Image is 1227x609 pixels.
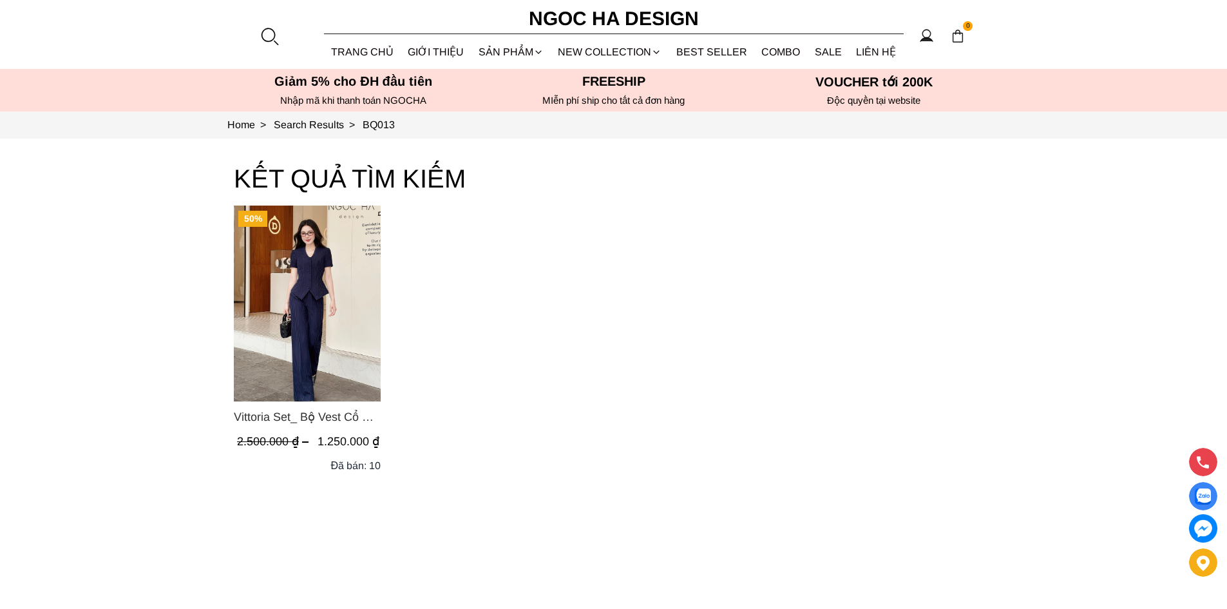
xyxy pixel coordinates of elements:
[234,158,994,199] h3: KẾT QUẢ TÌM KIẾM
[227,119,274,130] a: Link to Home
[363,119,395,130] a: Link to BQ013
[234,206,381,401] img: Vittoria Set_ Bộ Vest Cổ V Quần Suông Kẻ Sọc BQ013
[488,95,740,106] h6: MIễn phí ship cho tất cả đơn hàng
[748,95,1000,106] h6: Độc quyền tại website
[274,119,363,130] a: Link to Search Results
[808,35,850,69] a: SALE
[237,435,312,448] span: 2.500.000 ₫
[401,35,471,69] a: GIỚI THIỆU
[318,435,379,448] span: 1.250.000 ₫
[255,119,271,130] span: >
[849,35,904,69] a: LIÊN HỆ
[280,95,426,106] font: Nhập mã khi thanh toán NGOCHA
[344,119,360,130] span: >
[754,35,808,69] a: Combo
[669,35,755,69] a: BEST SELLER
[551,35,669,69] a: NEW COLLECTION
[1195,488,1211,505] img: Display image
[1189,482,1217,510] a: Display image
[951,29,965,43] img: img-CART-ICON-ksit0nf1
[1189,514,1217,543] a: messenger
[234,206,381,401] a: Product image - Vittoria Set_ Bộ Vest Cổ V Quần Suông Kẻ Sọc BQ013
[748,74,1000,90] h5: VOUCHER tới 200K
[274,74,432,88] font: Giảm 5% cho ĐH đầu tiên
[471,35,551,69] div: SẢN PHẨM
[234,408,381,426] a: Link to Vittoria Set_ Bộ Vest Cổ V Quần Suông Kẻ Sọc BQ013
[582,74,645,88] font: Freeship
[963,21,973,32] span: 0
[330,458,381,474] div: Đã bán: 10
[324,35,401,69] a: TRANG CHỦ
[517,3,710,34] a: Ngoc Ha Design
[234,408,381,426] span: Vittoria Set_ Bộ Vest Cổ V Quần Suông Kẻ Sọc BQ013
